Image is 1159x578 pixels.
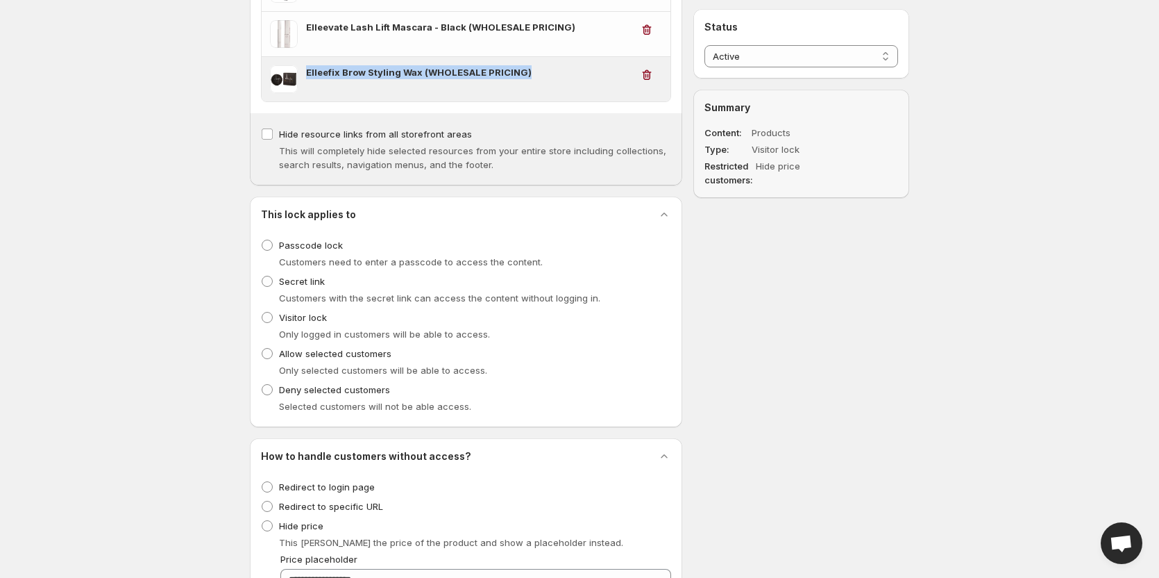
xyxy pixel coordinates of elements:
dt: Restricted customers: [704,159,753,187]
span: Customers with the secret link can access the content without logging in. [279,292,600,304]
dt: Type : [704,142,749,156]
dd: Visitor lock [752,142,858,156]
h2: How to handle customers without access? [261,449,471,463]
h2: Status [704,20,898,34]
span: Hide resource links from all storefront areas [279,129,472,140]
h3: Elleevate Lash Lift Mascara - Black (WHOLESALE PRICING) [306,20,632,34]
div: Open chat [1101,522,1142,564]
span: Only logged in customers will be able to access. [279,329,490,340]
h3: Elleefix Brow Styling Wax (WHOLESALE PRICING) [306,65,632,79]
span: Allow selected customers [279,348,391,359]
span: Redirect to login page [279,481,375,493]
span: Visitor lock [279,312,327,323]
span: Price placeholder [280,554,357,565]
h2: Summary [704,101,898,115]
dd: Products [752,126,858,140]
span: Selected customers will not be able access. [279,401,471,412]
span: This [PERSON_NAME] the price of the product and show a placeholder instead. [279,537,623,548]
h2: This lock applies to [261,208,356,222]
span: This will completely hide selected resources from your entire store including collections, search... [279,145,666,170]
span: Passcode lock [279,240,343,251]
span: Deny selected customers [279,384,390,395]
dt: Content : [704,126,749,140]
span: Redirect to specific URL [279,501,383,512]
span: Hide price [279,520,323,531]
span: Customers need to enter a passcode to access the content. [279,256,543,267]
span: Only selected customers will be able to access. [279,365,487,376]
span: Secret link [279,276,325,287]
dd: Hide price [756,159,863,187]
